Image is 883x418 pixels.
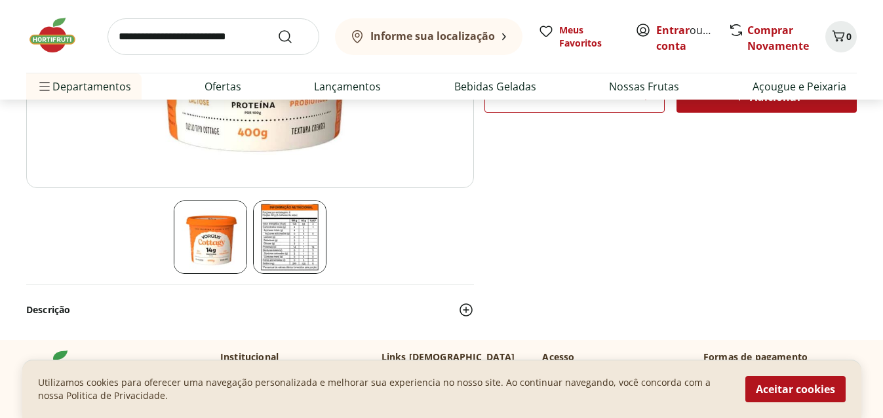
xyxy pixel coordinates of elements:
[335,18,522,55] button: Informe sua localização
[656,22,715,54] span: ou
[559,24,619,50] span: Meus Favoritos
[26,295,474,324] button: Descrição
[846,30,852,43] span: 0
[745,376,846,402] button: Aceitar cookies
[656,23,728,53] a: Criar conta
[538,24,619,50] a: Meus Favoritos
[277,29,309,45] button: Submit Search
[609,79,679,94] a: Nossas Frutas
[825,21,857,52] button: Carrinho
[747,23,809,53] a: Comprar Novamente
[703,351,857,364] p: Formas de pagamento
[37,71,131,102] span: Departamentos
[220,351,279,364] p: Institucional
[253,200,326,274] img: Tabela Nutricional Queijo Cottagy Yorgus 400g
[454,79,536,94] a: Bebidas Geladas
[174,200,247,274] img: Queijo Cottagy Yorgus 400g
[753,79,846,94] a: Açougue e Peixaria
[542,351,574,364] p: Acesso
[370,29,495,43] b: Informe sua localização
[314,79,381,94] a: Lançamentos
[38,376,730,402] p: Utilizamos cookies para oferecer uma navegação personalizada e melhorar sua experiencia no nosso ...
[108,18,319,55] input: search
[205,79,241,94] a: Ofertas
[26,16,92,55] img: Hortifruti
[37,71,52,102] button: Menu
[382,351,515,364] p: Links [DEMOGRAPHIC_DATA]
[656,23,690,37] a: Entrar
[26,351,92,390] img: Hortifruti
